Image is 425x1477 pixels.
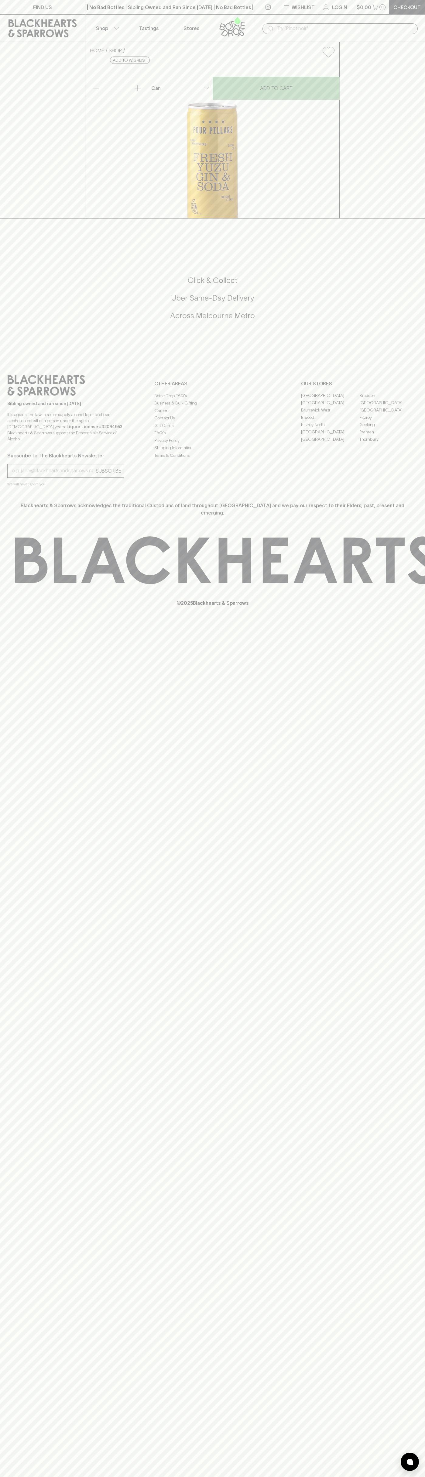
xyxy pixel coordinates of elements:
[183,25,199,32] p: Stores
[154,452,271,459] a: Terms & Conditions
[33,4,52,11] p: FIND US
[213,77,340,100] button: ADD TO CART
[67,424,122,429] strong: Liquor License #32064953
[139,25,159,32] p: Tastings
[154,429,271,437] a: FAQ's
[96,25,108,32] p: Shop
[128,15,170,42] a: Tastings
[320,44,337,60] button: Add to wishlist
[154,392,271,399] a: Bottle Drop FAQ's
[154,415,271,422] a: Contact Us
[393,4,421,11] p: Checkout
[12,466,93,476] input: e.g. jane@blackheartsandsparrows.com.au
[85,62,339,218] img: 32041.png
[7,311,418,321] h5: Across Melbourne Metro
[359,407,418,414] a: [GEOGRAPHIC_DATA]
[154,407,271,414] a: Careers
[301,392,359,399] a: [GEOGRAPHIC_DATA]
[359,399,418,407] a: [GEOGRAPHIC_DATA]
[110,57,150,64] button: Add to wishlist
[359,436,418,443] a: Thornbury
[109,48,122,53] a: SHOP
[7,452,124,459] p: Subscribe to The Blackhearts Newsletter
[7,293,418,303] h5: Uber Same-Day Delivery
[359,429,418,436] a: Prahran
[407,1459,413,1465] img: bubble-icon
[151,84,161,92] p: Can
[149,82,212,94] div: Can
[301,429,359,436] a: [GEOGRAPHIC_DATA]
[381,5,384,9] p: 0
[12,502,413,516] p: Blackhearts & Sparrows acknowledges the traditional Custodians of land throughout [GEOGRAPHIC_DAT...
[90,48,104,53] a: HOME
[96,467,121,474] p: SUBSCRIBE
[277,24,413,33] input: Try "Pinot noir"
[154,380,271,387] p: OTHER AREAS
[301,436,359,443] a: [GEOGRAPHIC_DATA]
[359,414,418,421] a: Fitzroy
[332,4,347,11] p: Login
[301,380,418,387] p: OUR STORES
[292,4,315,11] p: Wishlist
[154,437,271,444] a: Privacy Policy
[7,401,124,407] p: Sibling owned and run since [DATE]
[7,411,124,442] p: It is against the law to sell or supply alcohol to, or to obtain alcohol on behalf of a person un...
[359,392,418,399] a: Braddon
[359,421,418,429] a: Geelong
[301,414,359,421] a: Elwood
[154,444,271,452] a: Shipping Information
[7,481,124,487] p: We will never spam you
[7,251,418,353] div: Call to action block
[93,464,124,477] button: SUBSCRIBE
[7,275,418,285] h5: Click & Collect
[154,400,271,407] a: Business & Bulk Gifting
[85,15,128,42] button: Shop
[301,407,359,414] a: Brunswick West
[301,399,359,407] a: [GEOGRAPHIC_DATA]
[301,421,359,429] a: Fitzroy North
[357,4,371,11] p: $0.00
[260,84,293,92] p: ADD TO CART
[154,422,271,429] a: Gift Cards
[170,15,213,42] a: Stores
